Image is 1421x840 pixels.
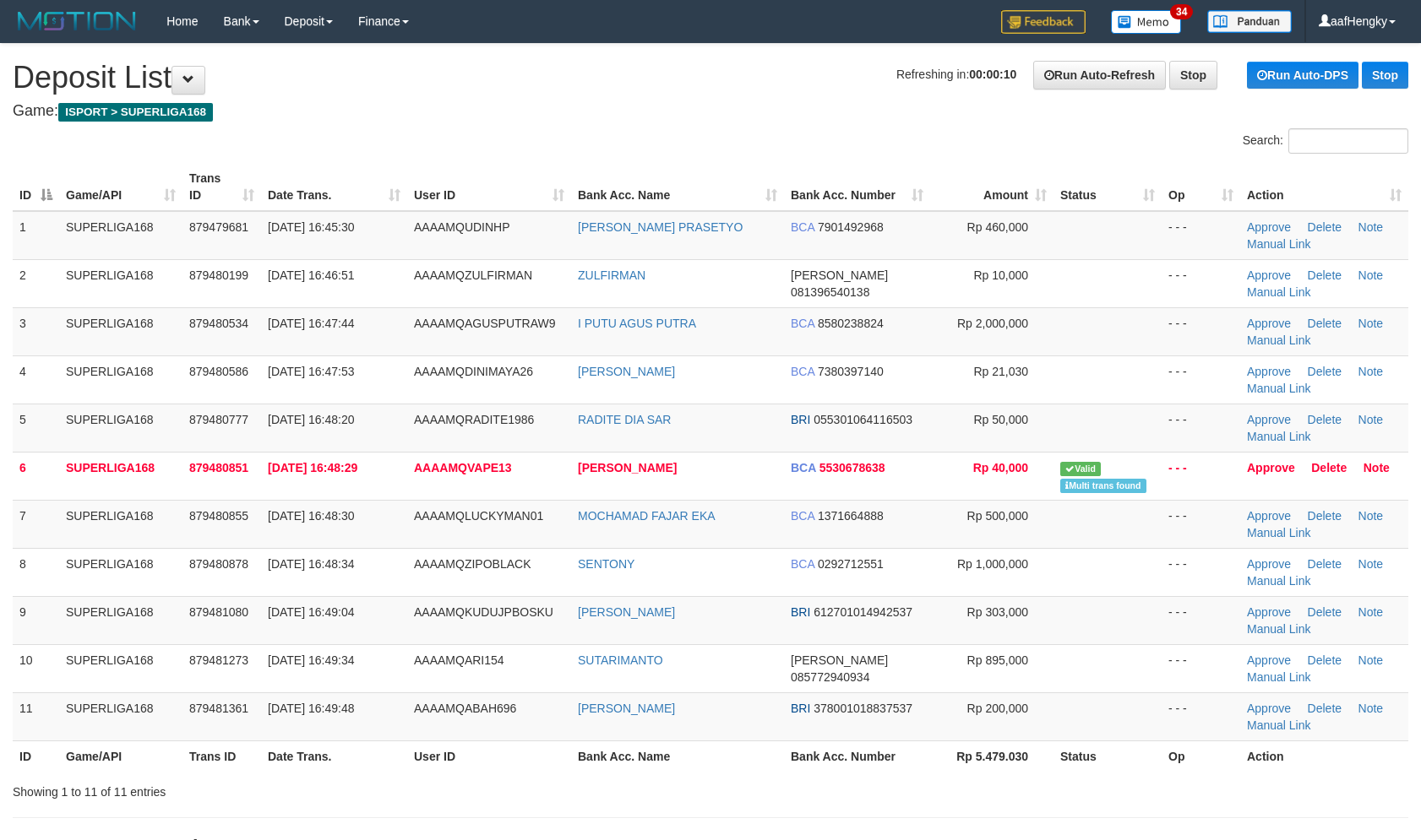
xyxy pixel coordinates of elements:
td: - - - [1162,307,1240,355]
span: AAAAMQZULFIRMAN [414,268,532,282]
span: Copy 8580238824 to clipboard [818,317,884,330]
th: Bank Acc. Name [571,740,784,772]
a: [PERSON_NAME] [578,605,675,619]
span: BRI [791,413,810,426]
span: BCA [791,220,814,234]
span: 879480586 [189,365,248,378]
span: AAAAMQAGUSPUTRAW9 [414,317,556,330]
td: SUPERLIGA168 [59,452,182,500]
th: Bank Acc. Number: activate to sort column ascending [784,163,930,211]
a: Stop [1169,61,1217,89]
span: Rp 10,000 [973,268,1028,282]
span: 879480534 [189,317,248,330]
strong: 00:00:10 [969,68,1016,81]
a: Approve [1247,605,1291,619]
span: 34 [1170,4,1193,19]
span: 879481361 [189,702,248,715]
span: Copy 7380397140 to clipboard [818,365,884,378]
input: Search: [1288,128,1408,154]
span: AAAAMQABAH696 [414,702,516,715]
span: 879481080 [189,605,248,619]
span: Copy 085772940934 to clipboard [791,670,869,684]
a: Run Auto-Refresh [1033,61,1166,89]
span: AAAAMQRADITE1986 [414,413,534,426]
a: Manual Link [1247,718,1311,732]
a: Delete [1308,317,1342,330]
span: Rp 21,030 [973,365,1028,378]
td: SUPERLIGA168 [59,259,182,307]
th: Date Trans.: activate to sort column ascending [261,163,407,211]
td: SUPERLIGA168 [59,307,182,355]
h1: Deposit List [13,61,1408,95]
th: Status: activate to sort column ascending [1053,163,1162,211]
span: [DATE] 16:47:53 [268,365,354,378]
th: Trans ID [182,740,261,772]
td: 6 [13,452,59,500]
th: Action: activate to sort column ascending [1240,163,1408,211]
span: 879480851 [189,461,248,474]
img: Button%20Memo.svg [1111,10,1182,34]
a: SUTARIMANTO [578,653,663,667]
th: Amount: activate to sort column ascending [930,163,1053,211]
a: Run Auto-DPS [1247,62,1358,89]
span: Copy 5530678638 to clipboard [819,461,885,474]
th: Rp 5.479.030 [930,740,1053,772]
td: 10 [13,644,59,692]
label: Search: [1243,128,1408,154]
span: BRI [791,702,810,715]
th: Op [1162,740,1240,772]
a: Delete [1311,461,1347,474]
span: Copy 378001018837537 to clipboard [814,702,912,715]
td: - - - [1162,500,1240,548]
a: Note [1358,268,1384,282]
span: AAAAMQKUDUJPBOSKU [414,605,553,619]
span: 879480855 [189,509,248,523]
a: Delete [1308,413,1342,426]
td: - - - [1162,404,1240,452]
a: Manual Link [1247,333,1311,347]
span: [DATE] 16:48:20 [268,413,354,426]
a: Approve [1247,365,1291,378]
span: Multiple matching transaction found in bank [1060,479,1146,493]
span: Rp 895,000 [967,653,1028,667]
td: 3 [13,307,59,355]
a: SENTONY [578,557,634,571]
span: Rp 50,000 [973,413,1028,426]
span: Copy 055301064116503 to clipboard [814,413,912,426]
span: Copy 0292712551 to clipboard [818,557,884,571]
a: MOCHAMAD FAJAR EKA [578,509,716,523]
th: Game/API [59,740,182,772]
th: ID [13,740,59,772]
span: Copy 612701014942537 to clipboard [814,605,912,619]
td: 8 [13,548,59,596]
span: [DATE] 16:45:30 [268,220,354,234]
td: - - - [1162,259,1240,307]
th: Bank Acc. Number [784,740,930,772]
th: Game/API: activate to sort column ascending [59,163,182,211]
a: Note [1358,557,1384,571]
td: 1 [13,211,59,260]
a: Note [1358,605,1384,619]
td: SUPERLIGA168 [59,355,182,404]
td: - - - [1162,596,1240,644]
td: - - - [1162,548,1240,596]
td: - - - [1162,211,1240,260]
a: Delete [1308,220,1342,234]
a: Note [1358,317,1384,330]
span: BCA [791,365,814,378]
span: BCA [791,317,814,330]
span: BRI [791,605,810,619]
span: Rp 40,000 [973,461,1028,474]
img: MOTION_logo.png [13,8,141,34]
th: Date Trans. [261,740,407,772]
div: Showing 1 to 11 of 11 entries [13,777,580,800]
span: BCA [791,509,814,523]
th: Bank Acc. Name: activate to sort column ascending [571,163,784,211]
span: Refreshing in: [896,68,1016,81]
a: Approve [1247,413,1291,426]
td: - - - [1162,452,1240,500]
a: Approve [1247,220,1291,234]
span: BCA [791,557,814,571]
h4: Game: [13,103,1408,120]
a: Delete [1308,653,1342,667]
